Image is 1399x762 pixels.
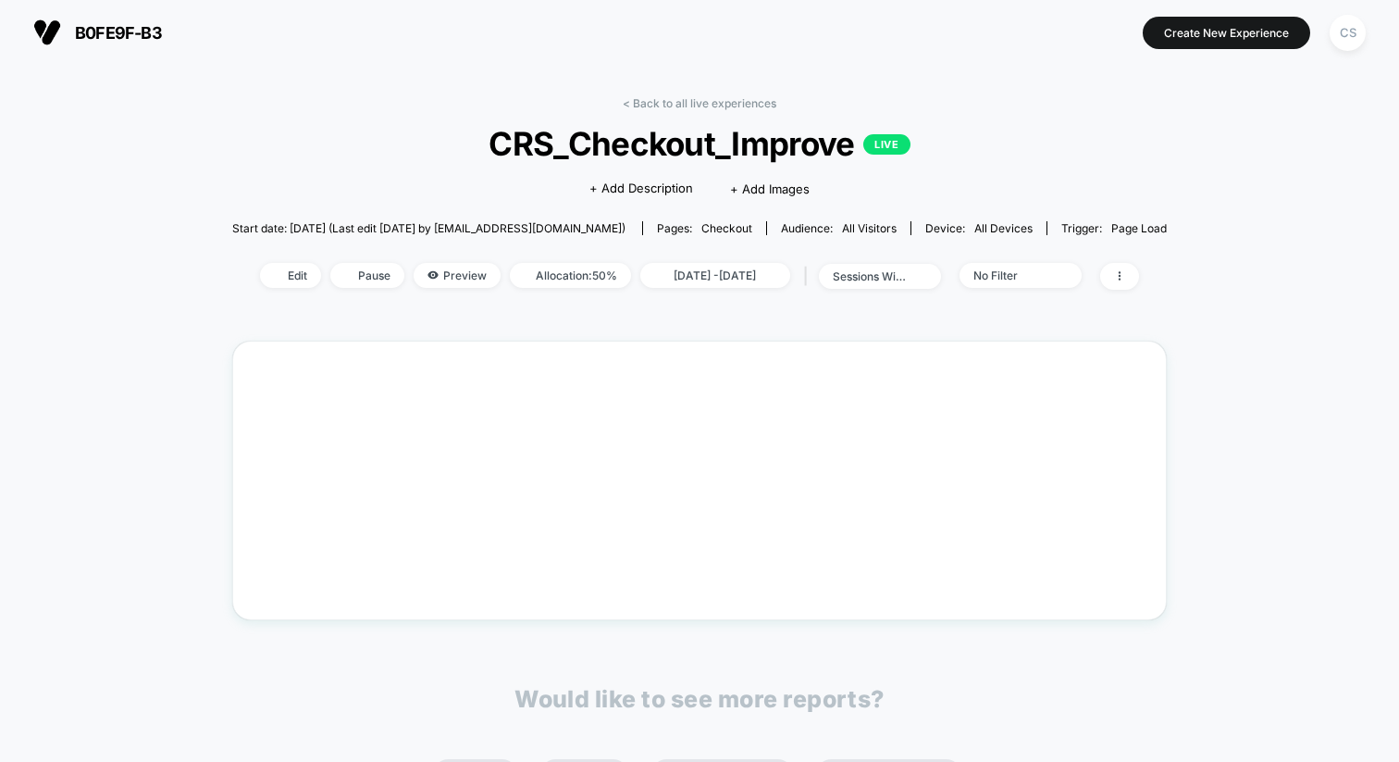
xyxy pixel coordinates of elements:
[589,180,693,198] span: + Add Description
[833,269,907,283] div: sessions with impression
[75,23,162,43] span: b0fe9f-b3
[657,221,752,235] div: Pages:
[910,221,1046,235] span: Device:
[974,221,1033,235] span: all devices
[842,221,897,235] span: All Visitors
[730,181,810,196] span: + Add Images
[330,263,404,288] span: Pause
[510,263,631,288] span: Allocation: 50%
[640,263,790,288] span: [DATE] - [DATE]
[1324,14,1371,52] button: CS
[701,221,752,235] span: checkout
[1061,221,1167,235] div: Trigger:
[863,134,910,155] p: LIVE
[28,18,167,47] button: b0fe9f-b3
[799,263,819,290] span: |
[781,221,897,235] div: Audience:
[973,269,1047,282] div: No Filter
[414,263,501,288] span: Preview
[514,685,885,713] p: Would like to see more reports?
[1111,221,1167,235] span: Page Load
[260,263,321,288] span: Edit
[623,96,776,110] a: < Back to all live experiences
[1330,15,1366,51] div: CS
[232,221,625,235] span: Start date: [DATE] (Last edit [DATE] by [EMAIL_ADDRESS][DOMAIN_NAME])
[33,19,61,46] img: Visually logo
[279,124,1120,163] span: CRS_Checkout_Improve
[1143,17,1310,49] button: Create New Experience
